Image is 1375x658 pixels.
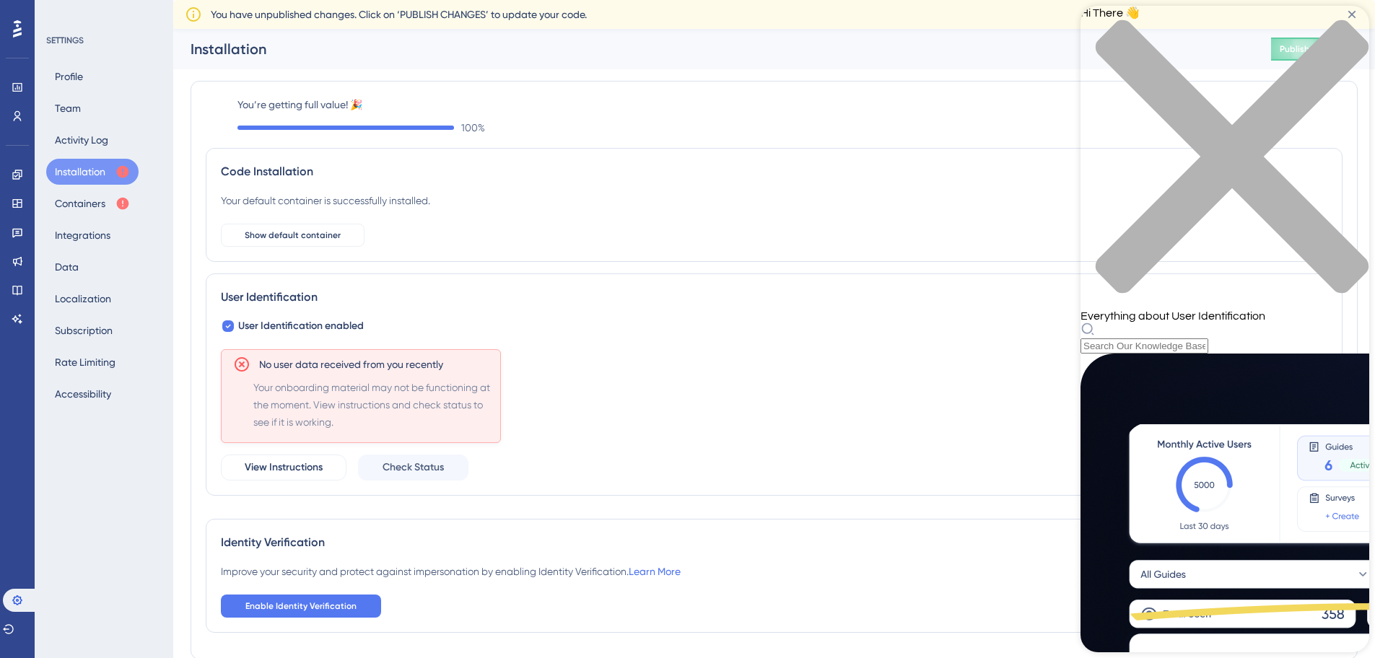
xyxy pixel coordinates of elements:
[9,9,35,35] img: launcher-image-alternative-text
[461,119,485,136] span: 100 %
[221,595,381,618] button: Enable Identity Verification
[4,4,39,39] button: Open AI Assistant Launcher
[211,6,587,23] span: You have unpublished changes. Click on ‘PUBLISH CHANGES’ to update your code.
[46,159,139,185] button: Installation
[12,4,100,21] span: User Identification
[629,566,681,577] a: Learn More
[221,163,1327,180] div: Code Installation
[221,224,365,247] button: Show default container
[221,192,430,209] div: Your default container is successfully installed.
[253,379,494,431] span: Your onboarding material may not be functioning at the moment. View instructions and check status...
[237,96,1343,113] label: You’re getting full value! 🎉
[46,317,121,343] button: Subscription
[46,95,90,121] button: Team
[46,35,163,46] div: SETTINGS
[46,127,117,153] button: Activity Log
[46,63,92,89] button: Profile
[358,455,468,481] button: Check Status
[46,349,124,375] button: Rate Limiting
[46,190,139,216] button: Containers
[46,381,120,407] button: Accessibility
[221,534,1327,551] div: Identity Verification
[245,600,357,612] span: Enable Identity Verification
[221,455,346,481] button: View Instructions
[238,317,364,335] span: User Identification enabled
[46,222,119,248] button: Integrations
[191,39,1235,59] div: Installation
[221,563,681,580] div: Improve your security and protect against impersonation by enabling Identity Verification.
[245,459,323,476] span: View Instructions
[46,254,87,280] button: Data
[383,459,444,476] span: Check Status
[46,286,120,312] button: Localization
[221,289,1327,306] div: User Identification
[259,356,443,373] span: No user data received from you recently
[245,229,341,241] span: Show default container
